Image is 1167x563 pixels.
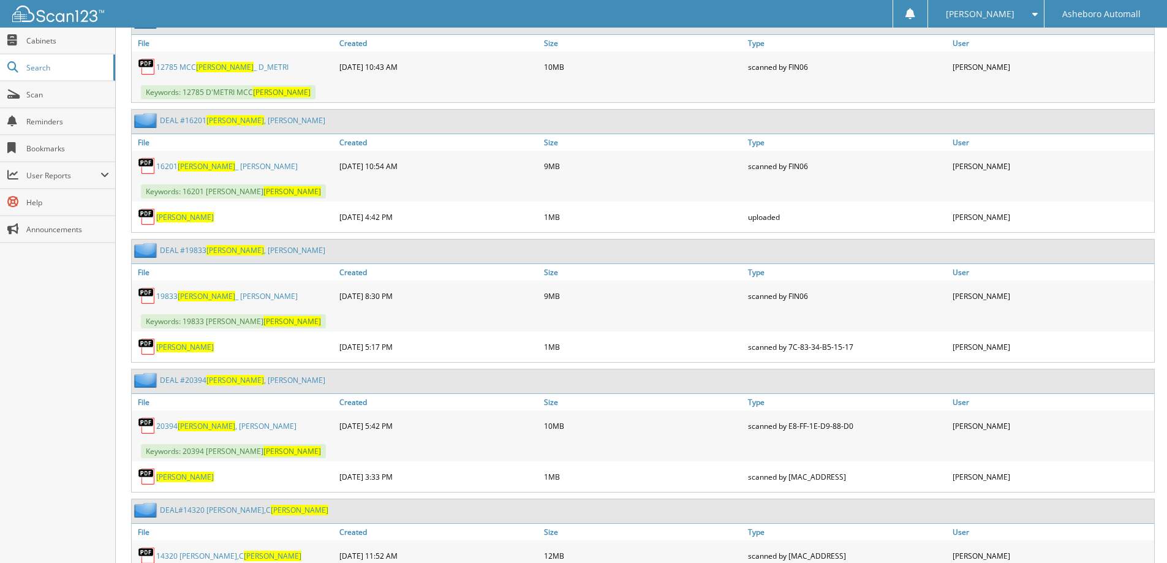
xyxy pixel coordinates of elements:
div: 1MB [541,205,746,229]
a: Created [336,35,541,51]
span: Reminders [26,116,109,127]
a: 20394[PERSON_NAME], [PERSON_NAME] [156,421,296,431]
div: [PERSON_NAME] [950,284,1154,308]
span: [PERSON_NAME] [263,446,321,456]
a: Type [745,264,950,281]
span: User Reports [26,170,100,181]
span: Scan [26,89,109,100]
img: folder2.png [134,243,160,258]
a: File [132,394,336,410]
span: [PERSON_NAME] [271,505,328,515]
div: [DATE] 4:42 PM [336,205,541,229]
a: Created [336,524,541,540]
a: User [950,134,1154,151]
div: [DATE] 10:43 AM [336,55,541,79]
span: Asheboro Automall [1062,10,1141,18]
iframe: Chat Widget [1106,504,1167,563]
span: Keywords: 19833 [PERSON_NAME] [141,314,326,328]
img: scan123-logo-white.svg [12,6,104,22]
div: scanned by FIN06 [745,154,950,178]
img: folder2.png [134,113,160,128]
div: 9MB [541,154,746,178]
a: Size [541,134,746,151]
span: [PERSON_NAME] [263,186,321,197]
div: [PERSON_NAME] [950,414,1154,438]
a: User [950,264,1154,281]
div: [DATE] 5:17 PM [336,334,541,359]
a: Type [745,35,950,51]
img: PDF.png [138,287,156,305]
div: [DATE] 10:54 AM [336,154,541,178]
span: Keywords: 16201 [PERSON_NAME] [141,184,326,198]
div: scanned by 7C-83-34-B5-15-17 [745,334,950,359]
a: Created [336,264,541,281]
span: [PERSON_NAME] [156,212,214,222]
div: 10MB [541,414,746,438]
a: DEAL #20394[PERSON_NAME], [PERSON_NAME] [160,375,325,385]
div: [PERSON_NAME] [950,55,1154,79]
div: 10MB [541,55,746,79]
a: User [950,524,1154,540]
span: [PERSON_NAME] [946,10,1014,18]
span: [PERSON_NAME] [244,551,301,561]
span: Keywords: 20394 [PERSON_NAME] [141,444,326,458]
a: DEAL #16201[PERSON_NAME], [PERSON_NAME] [160,115,325,126]
span: Help [26,197,109,208]
img: PDF.png [138,157,156,175]
img: PDF.png [138,467,156,486]
img: folder2.png [134,502,160,518]
div: scanned by FIN06 [745,284,950,308]
a: Created [336,134,541,151]
a: Size [541,35,746,51]
span: Bookmarks [26,143,109,154]
div: [PERSON_NAME] [950,464,1154,489]
div: 1MB [541,464,746,489]
div: [PERSON_NAME] [950,205,1154,229]
a: User [950,394,1154,410]
span: [PERSON_NAME] [178,421,235,431]
span: [PERSON_NAME] [263,316,321,327]
span: Announcements [26,224,109,235]
span: [PERSON_NAME] [178,291,235,301]
a: DEAL#14320 [PERSON_NAME],C[PERSON_NAME] [160,505,328,515]
span: Cabinets [26,36,109,46]
a: Type [745,394,950,410]
a: 16201[PERSON_NAME]_ [PERSON_NAME] [156,161,298,172]
div: uploaded [745,205,950,229]
a: [PERSON_NAME] [156,472,214,482]
a: [PERSON_NAME] [156,342,214,352]
span: [PERSON_NAME] [253,87,311,97]
div: scanned by [MAC_ADDRESS] [745,464,950,489]
div: scanned by FIN06 [745,55,950,79]
div: 1MB [541,334,746,359]
a: 14320 [PERSON_NAME],C[PERSON_NAME] [156,551,301,561]
a: File [132,134,336,151]
a: Created [336,394,541,410]
img: PDF.png [138,417,156,435]
div: [PERSON_NAME] [950,334,1154,359]
a: Type [745,134,950,151]
img: folder2.png [134,372,160,388]
a: File [132,35,336,51]
div: [DATE] 3:33 PM [336,464,541,489]
img: PDF.png [138,58,156,76]
div: [PERSON_NAME] [950,154,1154,178]
a: Size [541,524,746,540]
span: Search [26,62,107,73]
a: 19833[PERSON_NAME]_ [PERSON_NAME] [156,291,298,301]
div: scanned by E8-FF-1E-D9-88-D0 [745,414,950,438]
a: Size [541,394,746,410]
img: PDF.png [138,208,156,226]
span: [PERSON_NAME] [196,62,254,72]
a: File [132,264,336,281]
span: [PERSON_NAME] [206,375,264,385]
a: User [950,35,1154,51]
span: Keywords: 12785 D'METRI MCC [141,85,315,99]
div: [DATE] 8:30 PM [336,284,541,308]
span: [PERSON_NAME] [178,161,235,172]
img: PDF.png [138,338,156,356]
div: 9MB [541,284,746,308]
